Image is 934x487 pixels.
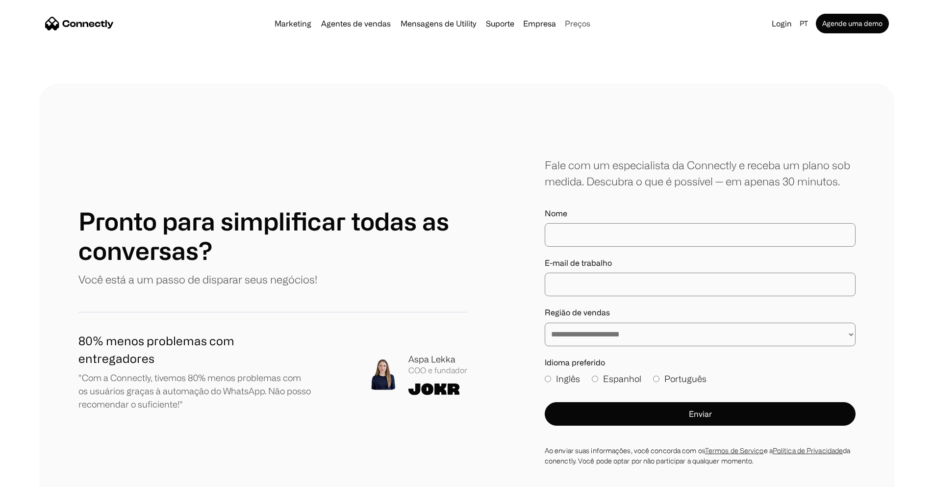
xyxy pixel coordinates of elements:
[545,308,856,317] label: Região de vendas
[592,372,641,385] label: Espanhol
[545,445,856,466] div: Ao enviar suas informações, você concorda com os e a da conenctly. Você pode optar por não partic...
[545,157,856,189] div: Fale com um especialista da Connectly e receba um plano sob medida. Descubra o que é possível — e...
[545,372,580,385] label: Inglês
[482,20,518,27] a: Suporte
[317,20,395,27] a: Agentes de vendas
[705,447,764,454] a: Termos de Serviço
[653,372,707,385] label: Português
[523,17,556,30] div: Empresa
[800,17,808,30] div: pt
[545,258,856,268] label: E-mail de trabalho
[773,447,843,454] a: Política de Privacidade
[545,209,856,218] label: Nome
[10,469,59,484] aside: Language selected: Português (Brasil)
[408,366,467,375] div: COO e fundador
[408,353,467,366] div: Aspa Lekka
[78,332,312,367] h1: 80% menos problemas com entregadores
[545,358,856,367] label: Idioma preferido
[20,470,59,484] ul: Language list
[545,376,551,382] input: Inglês
[78,206,467,265] h1: Pronto para simplificar todas as conversas?
[653,376,659,382] input: Português
[592,376,598,382] input: Espanhol
[397,20,480,27] a: Mensagens de Utility
[768,17,796,30] a: Login
[271,20,315,27] a: Marketing
[796,17,814,30] div: pt
[45,16,114,31] a: home
[78,271,317,287] p: Você está a um passo de disparar seus negócios!
[816,14,889,33] a: Agende uma demo
[561,20,594,27] a: Preços
[78,371,312,411] p: "Com a Connectly, tivemos 80% menos problemas com os usuários graças à automação do WhatsApp. Não...
[545,402,856,426] button: Enviar
[520,17,559,30] div: Empresa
